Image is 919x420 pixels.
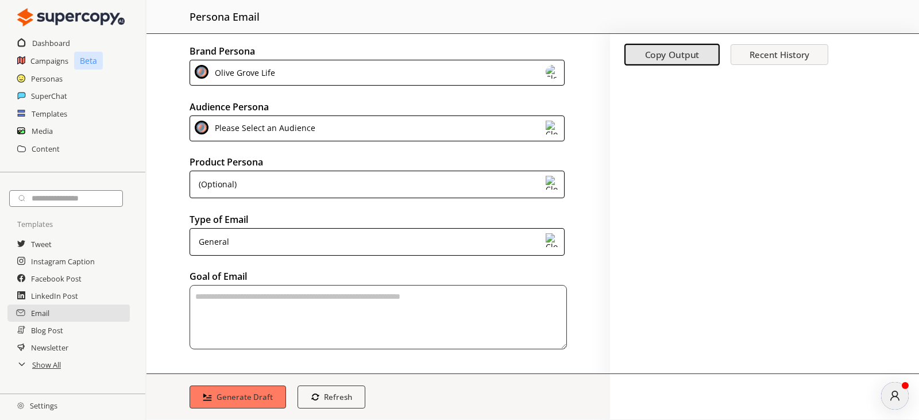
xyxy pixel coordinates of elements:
a: Media [32,122,53,140]
img: Close [17,6,125,29]
img: Close [546,65,559,79]
a: Content [32,140,60,157]
p: Beta [74,52,103,70]
button: atlas-launcher [881,382,909,410]
div: Please Select an Audience [211,121,315,136]
b: Copy Output [645,49,700,61]
img: Close [546,121,559,134]
h2: Goal of Email [190,268,567,285]
div: Olive Grove Life [211,65,275,80]
a: Email [31,305,49,322]
b: Recent History [750,49,809,60]
textarea: textarea-textarea [190,285,567,349]
h2: persona email [190,6,260,28]
div: atlas-message-author-avatar [881,382,909,410]
a: LinkedIn Post [31,287,78,305]
img: Close [546,233,559,247]
button: Generate Draft [190,386,286,409]
h2: Audience Persona [190,98,567,115]
a: Instagram Caption [31,253,95,270]
img: Close [195,121,208,134]
a: Personas [31,70,63,87]
b: Generate Draft [217,392,273,402]
b: Refresh [324,392,352,402]
a: Tweet [31,236,52,253]
img: Close [195,65,208,79]
a: Dashboard [32,34,70,52]
a: SuperChat [31,87,67,105]
a: Show All [32,356,61,373]
a: Facebook Post [31,270,82,287]
a: Templates [32,105,67,122]
a: Campaigns [30,52,68,70]
button: Copy Output [624,44,720,66]
button: Refresh [298,386,366,409]
img: Close [17,402,24,409]
h2: Product Persona [190,153,567,171]
h2: Brand Persona [190,43,567,60]
img: Close [546,176,559,190]
h2: Type of Email [190,211,567,228]
a: Blog Post [31,322,63,339]
div: (Optional) [195,176,237,193]
button: Recent History [731,44,828,65]
div: General [195,233,229,251]
a: Newsletter [31,339,68,356]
